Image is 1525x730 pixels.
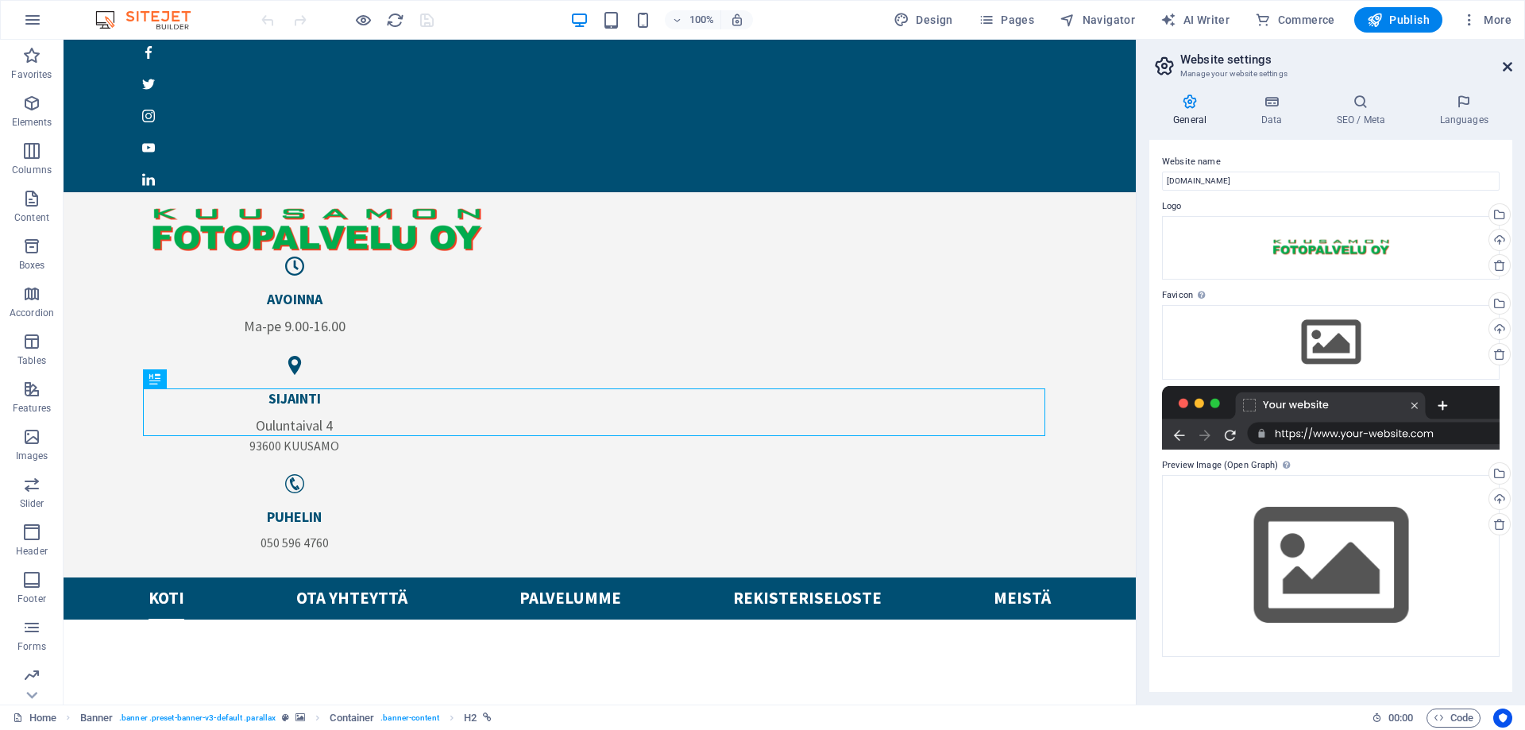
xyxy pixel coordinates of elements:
[1162,475,1500,657] div: Select files from the file manager, stock photos, or upload file(s)
[17,593,46,605] p: Footer
[13,402,51,415] p: Features
[894,12,953,28] span: Design
[330,709,374,728] span: Click to select. Double-click to edit
[1415,94,1512,127] h4: Languages
[385,10,404,29] button: reload
[14,211,49,224] p: Content
[1162,153,1500,172] label: Website name
[1367,12,1430,28] span: Publish
[282,713,289,722] i: This element is a customizable preset
[1180,52,1512,67] h2: Website settings
[13,709,56,728] a: Home
[10,307,54,319] p: Accordion
[887,7,959,33] button: Design
[1400,712,1402,724] span: :
[1162,197,1500,216] label: Logo
[119,709,276,728] span: . banner .preset-banner-v3-default .parallax
[1312,94,1415,127] h4: SEO / Meta
[887,7,959,33] div: Design (Ctrl+Alt+Y)
[91,10,210,29] img: Editor Logo
[1160,12,1230,28] span: AI Writer
[1154,7,1236,33] button: AI Writer
[1237,94,1312,127] h4: Data
[1455,7,1518,33] button: More
[1434,709,1473,728] span: Code
[972,7,1040,33] button: Pages
[464,709,477,728] span: Click to select. Double-click to edit
[1461,12,1511,28] span: More
[17,640,46,653] p: Forms
[19,259,45,272] p: Boxes
[730,13,744,27] i: On resize automatically adjust zoom level to fit chosen device.
[689,10,714,29] h6: 100%
[1249,7,1342,33] button: Commerce
[1372,709,1414,728] h6: Session time
[11,68,52,81] p: Favorites
[80,709,114,728] span: Click to select. Double-click to edit
[1354,7,1442,33] button: Publish
[1493,709,1512,728] button: Usercentrics
[1162,216,1500,280] div: FotopalveluLogo.png
[1162,305,1500,380] div: Select files from the file manager, stock photos, or upload file(s)
[386,11,404,29] i: Reload page
[1053,7,1141,33] button: Navigator
[12,164,52,176] p: Columns
[12,116,52,129] p: Elements
[1162,456,1500,475] label: Preview Image (Open Graph)
[1180,67,1481,81] h3: Manage your website settings
[16,450,48,462] p: Images
[979,12,1034,28] span: Pages
[380,709,438,728] span: . banner-content
[16,545,48,558] p: Header
[1162,172,1500,191] input: Name...
[665,10,721,29] button: 100%
[1149,94,1237,127] h4: General
[1388,709,1413,728] span: 00 00
[1427,709,1481,728] button: Code
[1162,286,1500,305] label: Favicon
[17,354,46,367] p: Tables
[1060,12,1135,28] span: Navigator
[295,713,305,722] i: This element contains a background
[483,713,492,722] i: This element is linked
[1255,12,1335,28] span: Commerce
[20,497,44,510] p: Slider
[80,709,492,728] nav: breadcrumb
